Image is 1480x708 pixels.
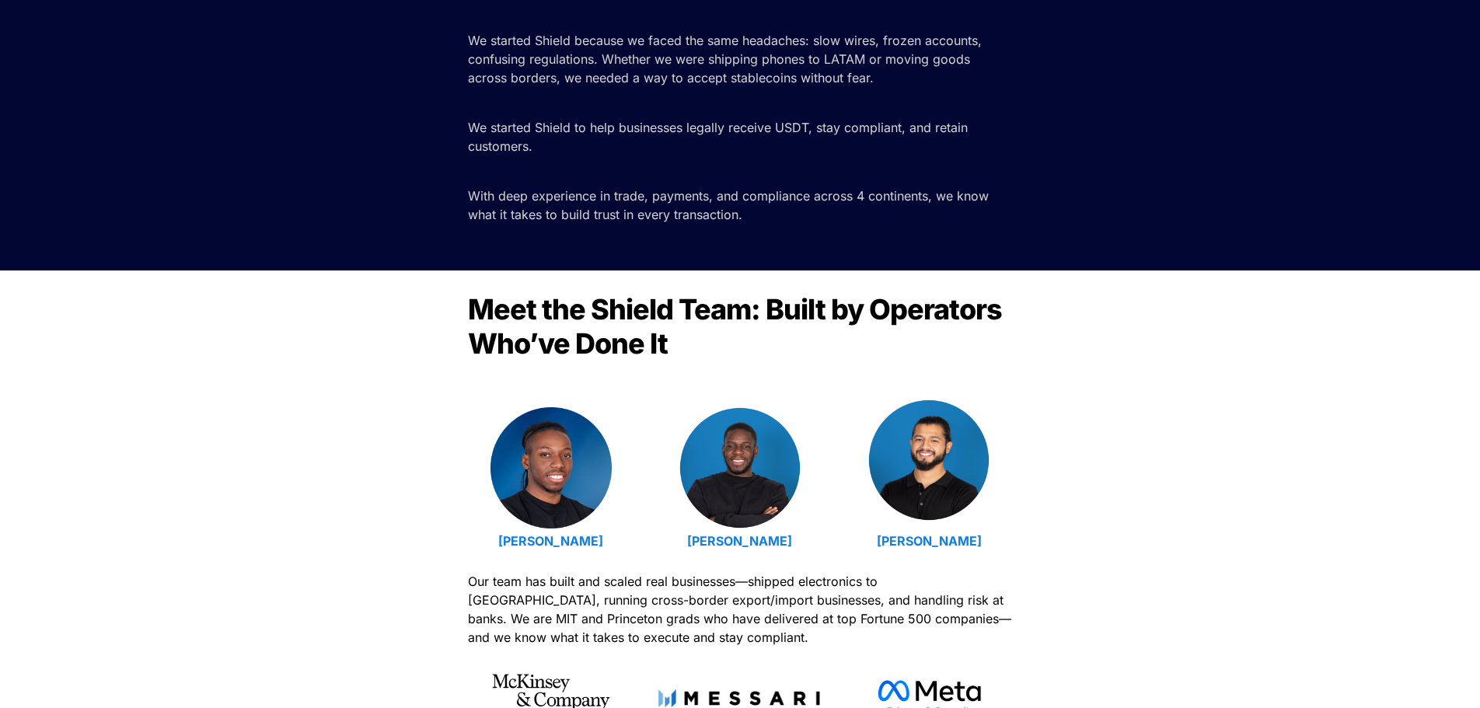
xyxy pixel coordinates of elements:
[498,533,603,549] a: [PERSON_NAME]
[687,533,792,549] a: [PERSON_NAME]
[468,574,1015,645] span: Our team has built and scaled real businesses—shipped electronics to [GEOGRAPHIC_DATA], running c...
[877,533,982,549] a: [PERSON_NAME]
[468,33,986,85] span: We started Shield because we faced the same headaches: slow wires, frozen accounts, confusing reg...
[468,292,1007,361] span: Meet the Shield Team: Built by Operators Who’ve Done It
[468,188,993,222] span: With deep experience in trade, payments, and compliance across 4 continents, we know what it take...
[468,120,972,154] span: We started Shield to help businesses legally receive USDT, stay compliant, and retain customers.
